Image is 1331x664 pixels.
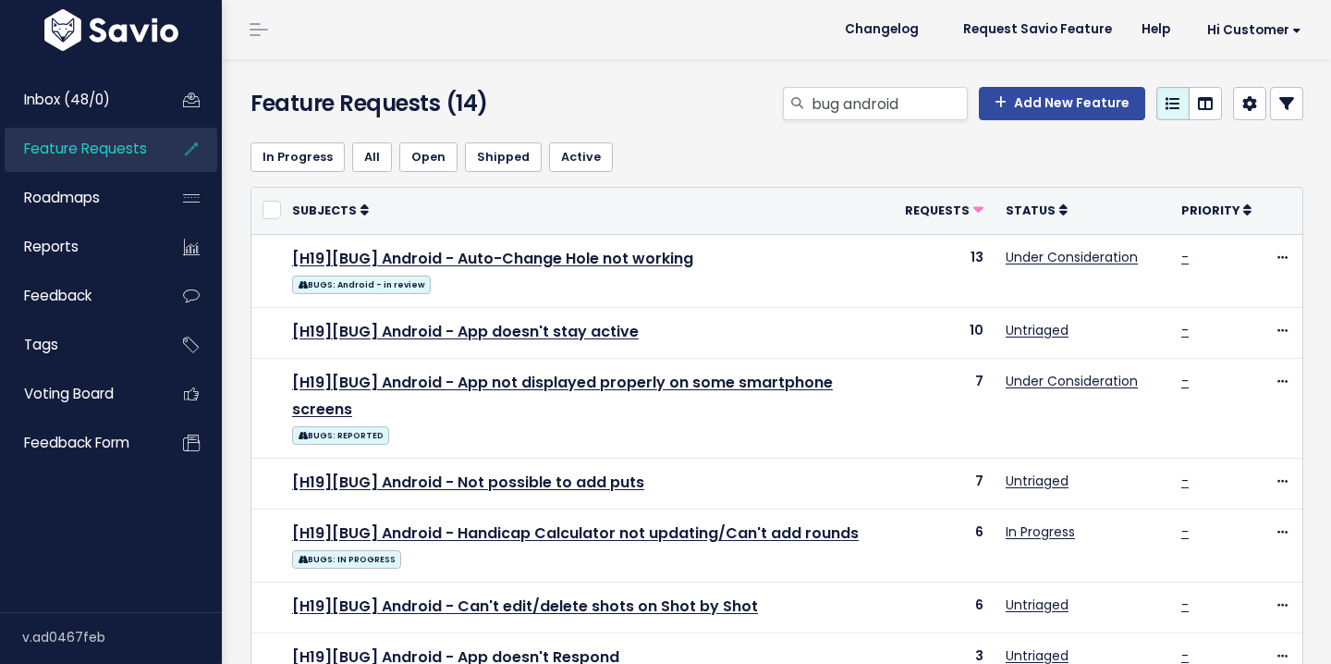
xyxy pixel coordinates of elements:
a: Status [1006,201,1068,219]
a: Under Consideration [1006,248,1138,266]
td: 7 [894,358,995,458]
a: Untriaged [1006,596,1068,614]
td: 10 [894,307,995,358]
a: - [1181,248,1189,266]
a: Voting Board [5,373,153,415]
a: [H19][BUG] Android - Auto-Change Hole not working [292,248,693,269]
a: [H19][BUG] Android - Not possible to add puts [292,472,644,493]
a: Requests [905,201,983,219]
td: 7 [894,458,995,509]
a: Shipped [465,142,542,172]
h4: Feature Requests (14) [250,87,583,120]
td: 6 [894,582,995,633]
span: BUGS: Android - in review [292,276,431,294]
a: Request Savio Feature [948,16,1127,43]
a: Untriaged [1006,321,1068,339]
span: Status [1006,203,1056,218]
td: 13 [894,234,995,307]
a: Untriaged [1006,472,1068,490]
span: BUGS: REPORTED [292,426,389,445]
a: Feedback form [5,422,153,464]
a: Under Consideration [1006,372,1138,390]
a: Feature Requests [5,128,153,170]
a: Add New Feature [979,87,1145,120]
span: Hi Customer [1207,23,1301,37]
span: Inbox (48/0) [24,90,110,109]
a: In Progress [1006,523,1075,541]
span: Tags [24,335,58,354]
a: Subjects [292,201,369,219]
a: Hi Customer [1185,16,1316,44]
a: BUGS: REPORTED [292,423,389,446]
a: - [1181,372,1189,390]
a: - [1181,472,1189,490]
span: Priority [1181,203,1239,218]
a: Open [399,142,458,172]
a: - [1181,596,1189,614]
span: Feature Requests [24,139,147,158]
span: Roadmaps [24,188,100,207]
ul: Filter feature requests [250,142,1303,172]
a: Help [1127,16,1185,43]
a: BUGS: Android - in review [292,272,431,295]
span: Reports [24,237,79,256]
td: 6 [894,509,995,582]
a: Active [549,142,613,172]
a: Inbox (48/0) [5,79,153,121]
span: Feedback [24,286,92,305]
span: Requests [905,203,970,218]
a: Reports [5,226,153,268]
a: In Progress [250,142,345,172]
a: Feedback [5,275,153,317]
a: [H19][BUG] Android - Can't edit/delete shots on Shot by Shot [292,596,758,617]
a: All [352,142,392,172]
a: [H19][BUG] Android - Handicap Calculator not updating/Can't add rounds [292,523,859,544]
span: Changelog [845,23,919,36]
a: Tags [5,324,153,366]
span: Voting Board [24,384,114,403]
div: v.ad0467feb [22,613,222,661]
a: - [1181,523,1189,541]
a: BUGS: IN PROGRESS [292,547,401,570]
span: BUGS: IN PROGRESS [292,550,401,569]
a: - [1181,321,1189,339]
img: logo-white.9d6f32f41409.svg [40,9,183,51]
a: [H19][BUG] Android - App doesn't stay active [292,321,639,342]
span: Subjects [292,203,357,218]
a: Roadmaps [5,177,153,219]
a: Priority [1181,201,1252,219]
input: Search features... [810,87,968,120]
a: [H19][BUG] Android - App not displayed properly on some smartphone screens [292,372,833,420]
span: Feedback form [24,433,129,452]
